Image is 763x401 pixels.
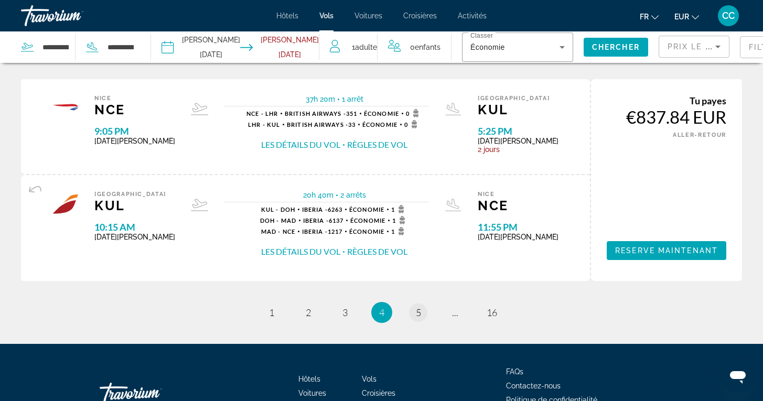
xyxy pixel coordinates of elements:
span: Iberia - [303,217,329,224]
span: 6137 [303,217,343,224]
span: 0 [410,40,440,55]
span: 2 jours [478,145,558,154]
span: Iberia - [302,206,328,213]
span: 3 [342,307,348,318]
a: Vols [362,375,377,383]
span: 16 [487,307,497,318]
span: 1 [352,40,377,55]
iframe: Bouton de lancement de la fenêtre de messagerie [721,359,755,393]
span: LHR - KUL [248,121,280,128]
button: Change language [640,9,659,24]
span: [GEOGRAPHIC_DATA] [94,191,175,198]
span: 11:55 PM [478,221,558,233]
button: Change currency [674,9,699,24]
button: Depart date: Jan 7, 2026 [162,31,240,63]
span: Croisières [362,389,395,397]
a: Voitures [354,12,382,20]
span: Chercher [592,43,640,51]
button: Règles de vol [347,139,407,150]
span: Nice [94,95,175,102]
span: 33 [287,121,356,128]
span: KUL [478,102,558,117]
span: [DATE][PERSON_NAME] [94,137,175,145]
span: ALLER-RETOUR [673,132,726,138]
span: Iberia - [302,228,328,235]
span: 1 [391,205,407,213]
span: 1 [269,307,274,318]
span: KUL [94,198,175,213]
span: NCE [94,102,175,117]
span: Enfants [415,43,440,51]
span: 5:25 PM [478,125,558,137]
span: 9:05 PM [94,125,175,137]
span: Adulte [355,43,377,51]
span: 1 [392,216,409,224]
span: 37h 20m [306,95,335,103]
span: British Airways - [287,121,348,128]
span: [GEOGRAPHIC_DATA] [478,95,558,102]
span: MAD - NCE [261,228,295,235]
a: Activités [458,12,487,20]
button: Reserve maintenant [607,241,726,260]
span: 2 arrêts [340,191,366,199]
span: 4 [379,307,384,318]
span: 351 [285,110,357,117]
span: KUL - DOH [261,206,295,213]
button: Les détails du vol [261,246,340,257]
a: FAQs [506,367,523,376]
span: 1217 [302,228,342,235]
a: Travorium [21,2,126,29]
span: Économie [362,121,397,128]
span: Économie [364,110,399,117]
span: 1 arrêt [342,95,363,103]
div: €837.84 EUR [607,106,726,127]
span: CC [722,10,735,21]
button: Return date: Jan 26, 2026 [240,31,319,63]
span: 10:15 AM [94,221,175,233]
span: Économie [350,217,385,224]
mat-select: Sort by [668,40,721,53]
span: 2 [306,307,311,318]
span: fr [640,13,649,21]
span: ... [452,307,458,318]
span: Nice [478,191,558,198]
span: 5 [416,307,421,318]
span: 6263 [302,206,342,213]
button: Les détails du vol [261,139,340,150]
span: Économie [470,43,505,51]
span: [DATE][PERSON_NAME] [94,233,175,241]
a: Contactez-nous [506,382,561,390]
a: Hôtels [276,12,298,20]
span: EUR [674,13,689,21]
span: Économie [349,228,384,235]
span: Reserve maintenant [615,246,718,255]
span: 0 [404,120,421,128]
span: [DATE][PERSON_NAME] [478,137,558,145]
span: NCE [478,198,558,213]
span: British Airways - [285,110,346,117]
a: Vols [319,12,334,20]
mat-label: Classer [470,32,493,39]
span: [DATE][PERSON_NAME] [478,233,558,241]
a: Voitures [298,389,326,397]
span: 20h 40m [303,191,334,199]
button: Règles de vol [347,246,407,257]
span: DOH - MAD [260,217,296,224]
span: Prix ​​le plus bas [668,42,750,51]
nav: Pagination [21,302,742,323]
a: Croisières [403,12,437,20]
a: Hôtels [298,375,320,383]
div: Tu payes [607,95,726,106]
button: Chercher [584,38,648,57]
